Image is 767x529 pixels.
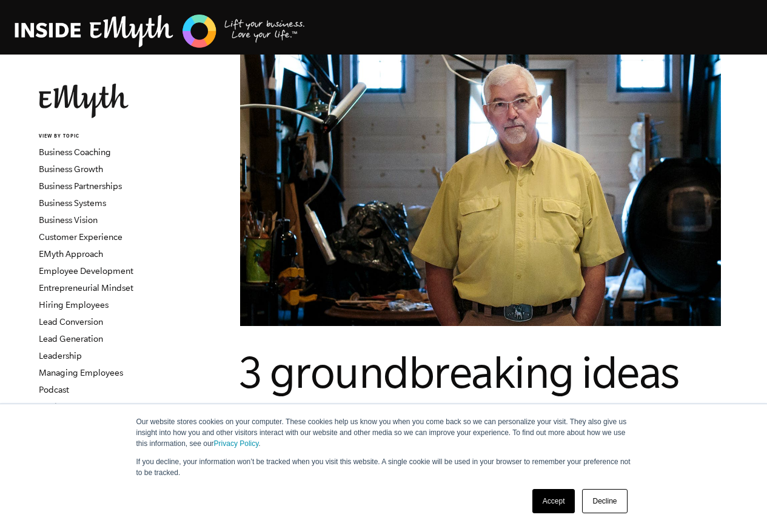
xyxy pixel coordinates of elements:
[39,133,185,141] h6: VIEW BY TOPIC
[39,266,133,276] a: Employee Development
[39,385,69,394] a: Podcast
[39,84,129,118] img: EMyth
[582,489,627,513] a: Decline
[39,368,123,378] a: Managing Employees
[39,181,122,191] a: Business Partnerships
[136,456,631,478] p: If you decline, your information won’t be tracked when you visit this website. A single cookie wi...
[214,439,259,448] a: Privacy Policy
[39,198,106,208] a: Business Systems
[39,283,133,293] a: Entrepreneurial Mindset
[39,249,103,259] a: EMyth Approach
[39,402,104,411] a: Product Strategy
[238,347,723,450] span: 3 groundbreaking ideas from The E-Myth Revisited
[39,215,98,225] a: Business Vision
[136,416,631,449] p: Our website stores cookies on your computer. These cookies help us know you when you come back so...
[39,147,111,157] a: Business Coaching
[39,164,103,174] a: Business Growth
[39,334,103,344] a: Lead Generation
[15,13,306,50] img: EMyth Business Coaching
[39,317,103,327] a: Lead Conversion
[532,489,575,513] a: Accept
[39,300,109,310] a: Hiring Employees
[39,351,82,361] a: Leadership
[39,232,122,242] a: Customer Experience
